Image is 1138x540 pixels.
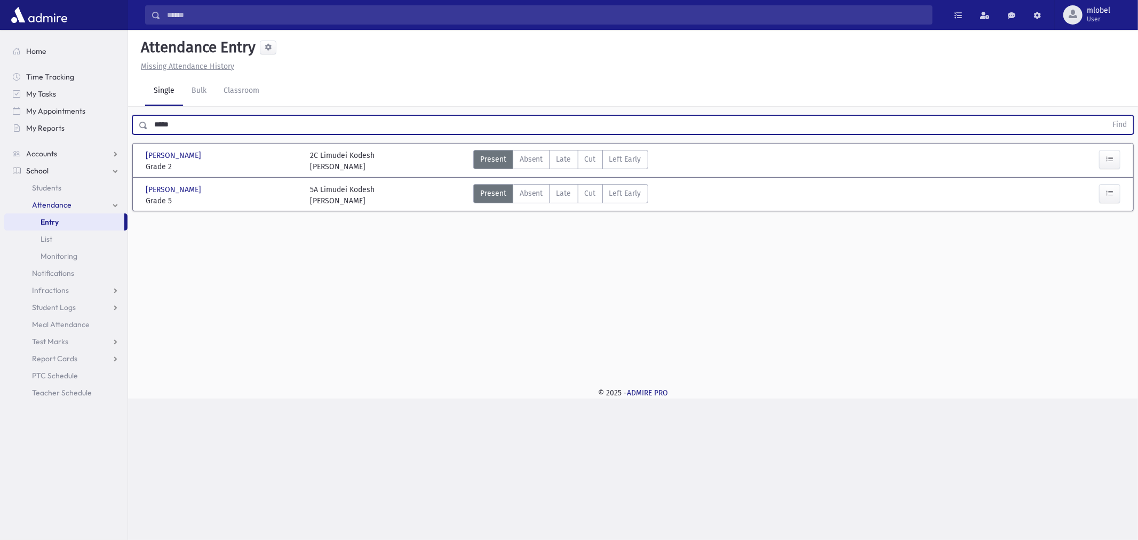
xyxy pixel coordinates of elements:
span: Left Early [609,188,641,199]
span: Attendance [32,200,71,210]
a: Classroom [215,76,268,106]
a: Student Logs [4,299,128,316]
h5: Attendance Entry [137,38,256,57]
div: 5A Limudei Kodesh [PERSON_NAME] [310,184,375,207]
span: My Appointments [26,106,85,116]
span: My Tasks [26,89,56,99]
span: Late [556,154,571,165]
a: My Reports [4,120,128,137]
a: Meal Attendance [4,316,128,333]
a: PTC Schedule [4,367,128,384]
span: Grade 5 [146,195,299,207]
span: mlobel [1087,6,1110,15]
div: AttTypes [473,184,648,207]
a: Monitoring [4,248,128,265]
a: Accounts [4,145,128,162]
a: Students [4,179,128,196]
a: Infractions [4,282,128,299]
button: Find [1106,116,1133,134]
span: Home [26,46,46,56]
span: Students [32,183,61,193]
span: Entry [41,217,59,227]
span: List [41,234,52,244]
input: Search [161,5,932,25]
a: Report Cards [4,350,128,367]
a: Home [4,43,128,60]
span: Absent [520,188,543,199]
span: Student Logs [32,303,76,312]
div: © 2025 - [145,387,1121,399]
span: Present [480,188,506,199]
span: Cut [585,188,596,199]
span: Accounts [26,149,57,158]
span: Left Early [609,154,641,165]
img: AdmirePro [9,4,70,26]
span: Time Tracking [26,72,74,82]
a: Bulk [183,76,215,106]
span: Absent [520,154,543,165]
a: Teacher Schedule [4,384,128,401]
a: Missing Attendance History [137,62,234,71]
u: Missing Attendance History [141,62,234,71]
span: Teacher Schedule [32,388,92,398]
span: Late [556,188,571,199]
span: Report Cards [32,354,77,363]
a: My Tasks [4,85,128,102]
span: Test Marks [32,337,68,346]
span: [PERSON_NAME] [146,184,203,195]
a: Attendance [4,196,128,213]
a: Single [145,76,183,106]
span: PTC Schedule [32,371,78,380]
span: School [26,166,49,176]
span: Present [480,154,506,165]
a: Time Tracking [4,68,128,85]
span: Monitoring [41,251,77,261]
span: [PERSON_NAME] [146,150,203,161]
span: Grade 2 [146,161,299,172]
a: List [4,231,128,248]
span: Meal Attendance [32,320,90,329]
div: AttTypes [473,150,648,172]
span: Infractions [32,285,69,295]
span: Cut [585,154,596,165]
a: Notifications [4,265,128,282]
span: User [1087,15,1110,23]
span: My Reports [26,123,65,133]
a: Entry [4,213,124,231]
a: Test Marks [4,333,128,350]
a: ADMIRE PRO [627,388,668,398]
a: My Appointments [4,102,128,120]
a: School [4,162,128,179]
div: 2C Limudei Kodesh [PERSON_NAME] [310,150,375,172]
span: Notifications [32,268,74,278]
